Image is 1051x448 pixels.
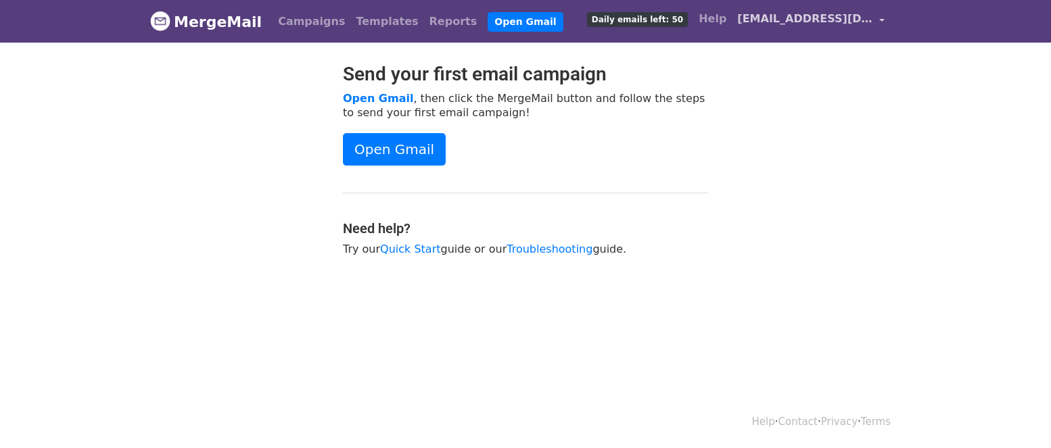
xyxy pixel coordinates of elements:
[737,11,872,27] span: [EMAIL_ADDRESS][DOMAIN_NAME]
[587,12,688,27] span: Daily emails left: 50
[821,416,858,428] a: Privacy
[861,416,891,428] a: Terms
[424,8,483,35] a: Reports
[507,243,592,255] a: Troubleshooting
[752,416,775,428] a: Help
[380,243,440,255] a: Quick Start
[343,92,413,105] a: Open Gmail
[732,5,890,37] a: [EMAIL_ADDRESS][DOMAIN_NAME]
[343,63,708,86] h2: Send your first email campaign
[778,416,818,428] a: Contact
[693,5,732,32] a: Help
[488,12,563,32] a: Open Gmail
[582,5,693,32] a: Daily emails left: 50
[150,7,262,36] a: MergeMail
[150,11,170,31] img: MergeMail logo
[343,91,708,120] p: , then click the MergeMail button and follow the steps to send your first email campaign!
[273,8,350,35] a: Campaigns
[343,220,708,237] h4: Need help?
[983,383,1051,448] iframe: Chat Widget
[343,133,446,166] a: Open Gmail
[350,8,423,35] a: Templates
[343,242,708,256] p: Try our guide or our guide.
